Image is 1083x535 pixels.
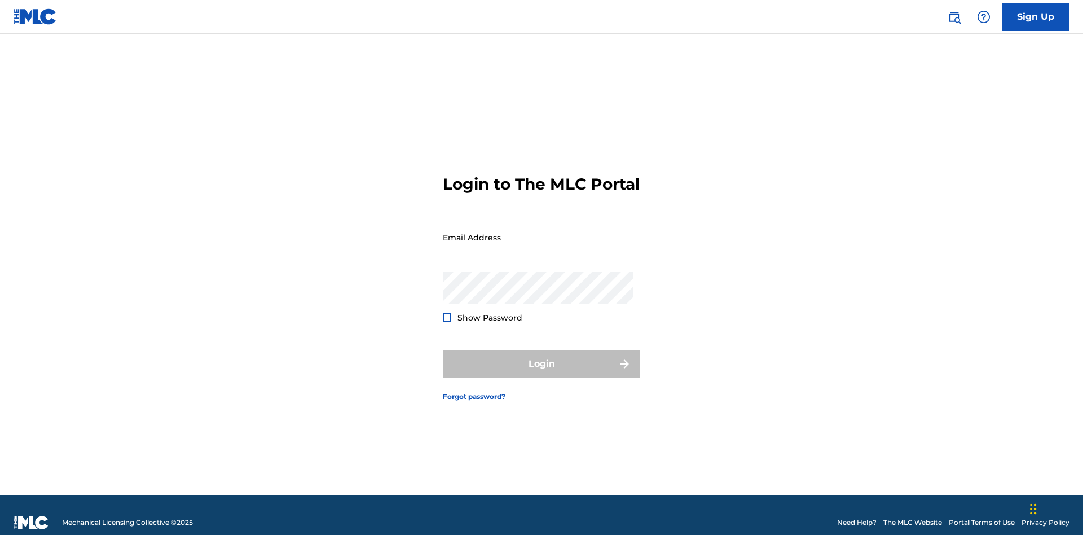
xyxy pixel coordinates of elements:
[443,392,505,402] a: Forgot password?
[457,313,522,323] span: Show Password
[62,518,193,528] span: Mechanical Licensing Collective © 2025
[14,516,49,529] img: logo
[883,518,942,528] a: The MLC Website
[1030,492,1037,526] div: Drag
[1022,518,1069,528] a: Privacy Policy
[949,518,1015,528] a: Portal Terms of Use
[948,10,961,24] img: search
[1027,481,1083,535] iframe: Chat Widget
[972,6,995,28] div: Help
[837,518,877,528] a: Need Help?
[943,6,966,28] a: Public Search
[977,10,990,24] img: help
[1002,3,1069,31] a: Sign Up
[443,174,640,194] h3: Login to The MLC Portal
[14,8,57,25] img: MLC Logo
